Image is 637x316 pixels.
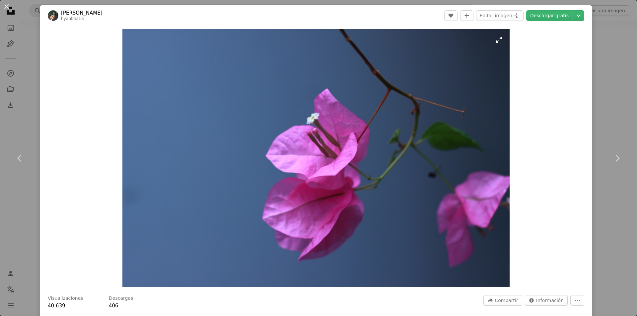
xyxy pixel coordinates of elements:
button: Más acciones [570,295,584,306]
button: Me gusta [444,10,458,21]
a: Descargar gratis [526,10,573,21]
button: Elegir el tamaño de descarga [573,10,584,21]
img: Un primer plano de una flor rosada en una rama [122,29,510,287]
a: [PERSON_NAME] [61,10,103,16]
span: 40.639 [48,303,65,309]
img: Ve al perfil de Nguyễn Thị Hải Anh [48,10,58,21]
button: Editar imagen [476,10,524,21]
span: 406 [109,303,118,309]
a: hyanbhatia [61,16,84,21]
a: Siguiente [597,126,637,190]
button: Compartir esta imagen [483,295,522,306]
button: Ampliar en esta imagen [122,29,510,287]
span: Compartir [495,295,518,305]
button: Estadísticas sobre esta imagen [525,295,568,306]
span: Información [536,295,564,305]
h3: Visualizaciones [48,295,83,302]
h3: Descargas [109,295,133,302]
button: Añade a la colección [460,10,473,21]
